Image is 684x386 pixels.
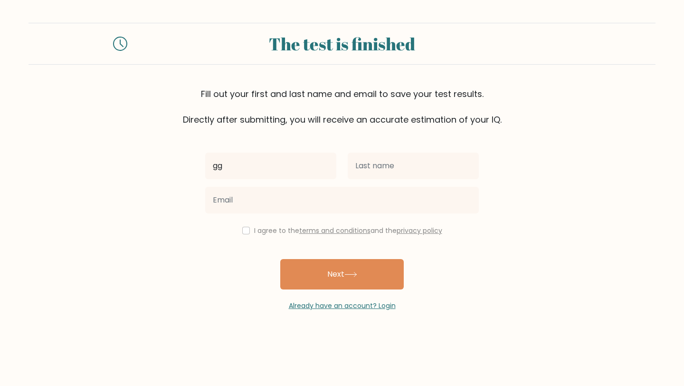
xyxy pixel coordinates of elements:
a: Already have an account? Login [289,301,396,310]
input: Email [205,187,479,213]
div: The test is finished [139,31,545,57]
input: First name [205,153,336,179]
button: Next [280,259,404,289]
input: Last name [348,153,479,179]
div: Fill out your first and last name and email to save your test results. Directly after submitting,... [28,87,655,126]
a: privacy policy [397,226,442,235]
label: I agree to the and the [254,226,442,235]
a: terms and conditions [299,226,370,235]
